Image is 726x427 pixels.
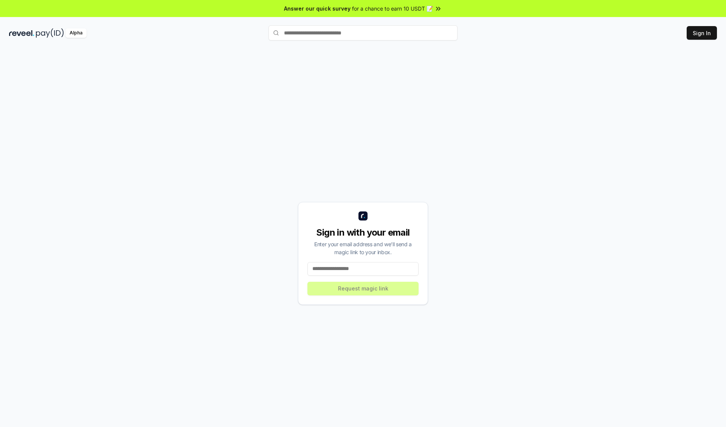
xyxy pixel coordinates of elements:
button: Sign In [687,26,717,40]
div: Sign in with your email [307,227,419,239]
img: reveel_dark [9,28,34,38]
img: pay_id [36,28,64,38]
span: Answer our quick survey [284,5,351,12]
div: Alpha [65,28,87,38]
div: Enter your email address and we’ll send a magic link to your inbox. [307,240,419,256]
img: logo_small [358,211,368,220]
span: for a chance to earn 10 USDT 📝 [352,5,433,12]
